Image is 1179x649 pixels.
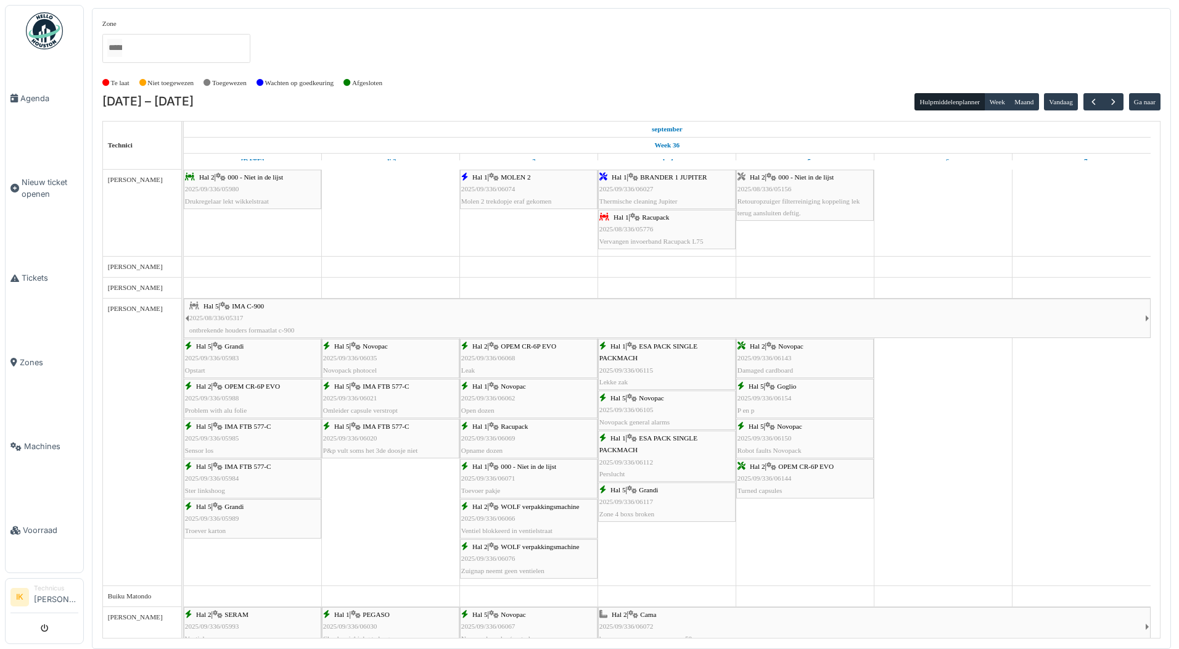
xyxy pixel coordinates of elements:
[984,93,1010,110] button: Week
[228,173,283,181] span: 000 - Niet in de lijst
[196,463,212,470] span: Hal 5
[737,197,860,217] span: Retouropzuiger filterreiniging koppeling lek terug aansluiten deftig.
[472,423,488,430] span: Hal 1
[26,12,63,49] img: Badge_color-CXgf-gQk.svg
[363,423,409,430] span: IMA FTB 577-C
[777,382,796,390] span: Goglio
[461,354,516,362] span: 2025/09/336/06068
[599,498,653,505] span: 2025/09/336/06117
[472,543,488,550] span: Hal 2
[323,341,458,376] div: |
[599,172,734,207] div: |
[323,447,418,454] span: P&p vult soms het 3de doosje niet
[382,154,400,169] a: 2 september 2025
[610,434,626,442] span: Hal 1
[610,342,626,350] span: Hal 1
[501,382,525,390] span: Novopac
[461,197,552,205] span: Molen 2 trekdopje eraf gekomen
[189,314,244,321] span: 2025/08/336/05317
[34,584,78,593] div: Technicus
[472,342,488,350] span: Hal 2
[185,487,225,494] span: Ster linkshoog
[185,394,239,402] span: 2025/09/336/05988
[111,78,129,88] label: Te laat
[108,141,133,149] span: Technici
[777,423,802,430] span: Novopac
[737,407,755,414] span: P en p
[639,486,658,494] span: Grandi
[238,154,268,169] a: 1 september 2025
[599,470,625,477] span: Perslucht
[334,423,350,430] span: Hal 5
[108,592,152,600] span: Buiku Matondo
[599,484,734,520] div: |
[737,394,792,402] span: 2025/09/336/06154
[461,567,544,574] span: Zuignap neemt geen ventielen
[1044,93,1078,110] button: Vandaag
[24,440,78,452] span: Machines
[363,342,387,350] span: Novopac
[737,354,792,362] span: 2025/09/336/06143
[6,489,83,573] a: Voorraad
[461,635,550,642] span: Novopack pusher/central mover
[796,154,814,169] a: 5 september 2025
[189,326,295,334] span: ontbrekende houders formaatlat c-900
[501,463,556,470] span: 000 - Niet in de lijst
[10,584,78,613] a: IK Technicus[PERSON_NAME]
[6,236,83,320] a: Tickets
[185,447,213,454] span: Sensor los
[599,622,654,630] span: 2025/09/336/06072
[185,197,269,205] span: Drukregelaar lekt wikkelstraat
[196,382,212,390] span: Hal 2
[1129,93,1161,110] button: Ga naar
[224,423,271,430] span: IMA FTB 577-C
[199,173,215,181] span: Hal 2
[108,263,163,270] span: [PERSON_NAME]
[750,342,765,350] span: Hal 2
[461,527,553,534] span: Ventiel blokkeerd in ventielstraat
[323,609,458,645] div: |
[147,78,194,88] label: Niet toegewezen
[599,342,697,362] span: ESA PACK SINGLE PACKMACH
[658,154,676,169] a: 4 september 2025
[461,421,596,457] div: |
[934,154,952,169] a: 6 september 2025
[20,93,78,104] span: Agenda
[472,463,488,470] span: Hal 1
[639,394,663,402] span: Novopac
[501,543,579,550] span: WOLF verpakkingsmachine
[185,172,320,207] div: |
[196,611,212,618] span: Hal 2
[22,176,78,200] span: Nieuw ticket openen
[610,486,626,494] span: Hal 5
[461,461,596,497] div: |
[108,305,163,312] span: [PERSON_NAME]
[323,366,377,374] span: Novopack photocel
[334,382,350,390] span: Hal 5
[334,342,350,350] span: Hal 5
[323,407,398,414] span: Omleider capsule verstropt
[196,342,212,350] span: Hal 5
[599,225,654,233] span: 2025/08/336/05776
[614,213,629,221] span: Hal 1
[185,461,320,497] div: |
[599,458,653,466] span: 2025/09/336/06112
[599,392,734,428] div: |
[461,555,516,562] span: 2025/09/336/06076
[1009,93,1039,110] button: Maand
[640,173,707,181] span: BRANDER 1 JUPITER
[737,185,792,192] span: 2025/08/336/05156
[224,503,244,510] span: Grandi
[323,421,458,457] div: |
[750,463,765,470] span: Hal 2
[1083,93,1104,111] button: Vorige
[185,354,239,362] span: 2025/09/336/05983
[737,487,783,494] span: Turned capsules
[472,382,488,390] span: Hal 1
[737,434,792,442] span: 2025/09/336/06150
[6,56,83,140] a: Agenda
[185,381,320,416] div: |
[599,197,678,205] span: Thermische cleaning Jupiter
[737,474,792,482] span: 2025/09/336/06144
[461,609,596,645] div: |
